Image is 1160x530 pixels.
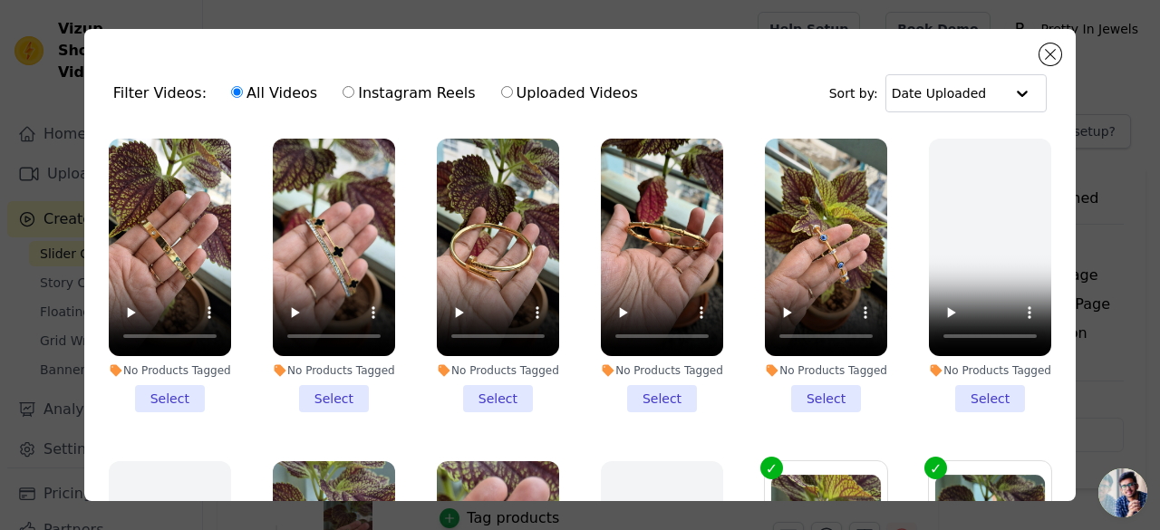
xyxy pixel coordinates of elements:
div: No Products Tagged [601,363,723,378]
div: Filter Videos: [113,72,648,114]
div: Open chat [1098,468,1147,517]
label: Uploaded Videos [500,82,639,105]
div: No Products Tagged [273,363,395,378]
div: No Products Tagged [929,363,1051,378]
div: No Products Tagged [109,363,231,378]
div: No Products Tagged [765,363,887,378]
div: Sort by: [829,74,1048,112]
label: All Videos [230,82,318,105]
label: Instagram Reels [342,82,476,105]
button: Close modal [1039,43,1061,65]
div: No Products Tagged [437,363,559,378]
